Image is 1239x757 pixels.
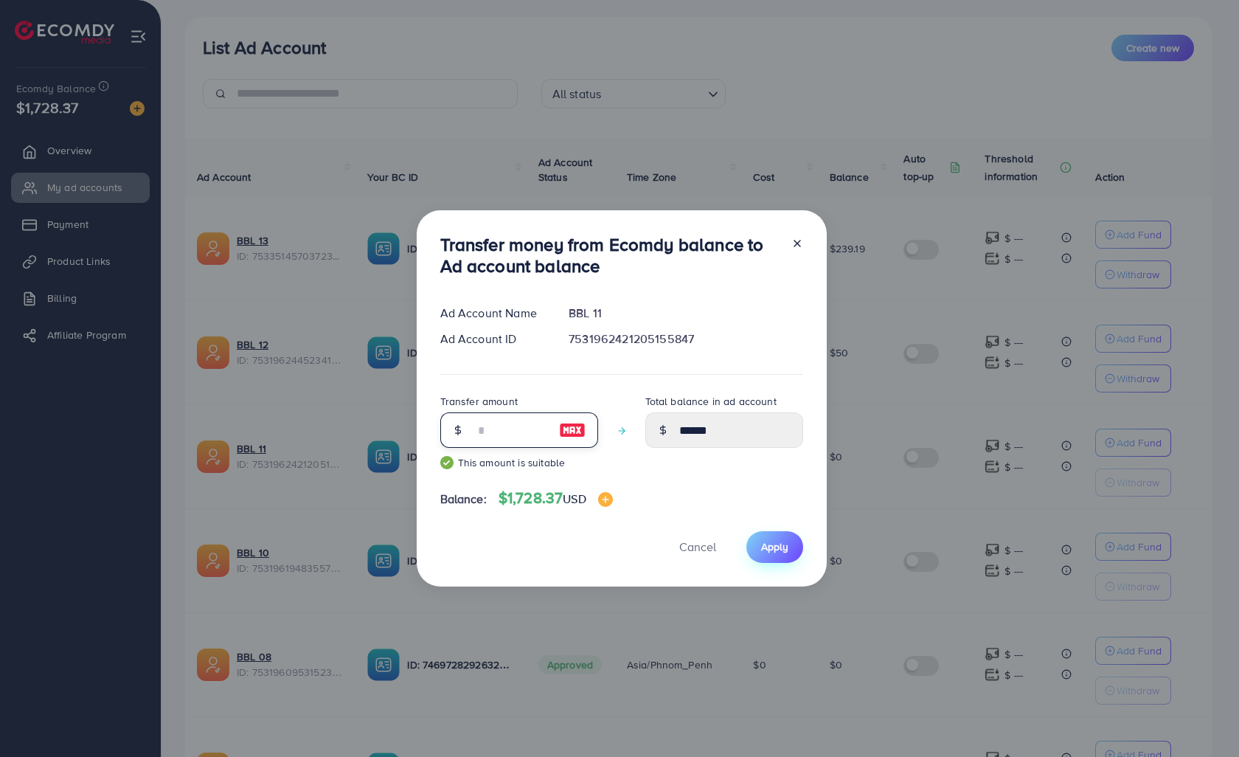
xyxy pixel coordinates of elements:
[428,305,558,322] div: Ad Account Name
[645,394,777,409] label: Total balance in ad account
[440,455,598,470] small: This amount is suitable
[440,491,487,508] span: Balance:
[440,394,518,409] label: Transfer amount
[598,492,613,507] img: image
[440,234,780,277] h3: Transfer money from Ecomdy balance to Ad account balance
[563,491,586,507] span: USD
[559,421,586,439] img: image
[746,531,803,563] button: Apply
[679,539,716,555] span: Cancel
[499,489,613,508] h4: $1,728.37
[761,539,788,554] span: Apply
[440,456,454,469] img: guide
[557,305,814,322] div: BBL 11
[428,331,558,348] div: Ad Account ID
[557,331,814,348] div: 7531962421205155847
[661,531,735,563] button: Cancel
[1176,691,1228,746] iframe: Chat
